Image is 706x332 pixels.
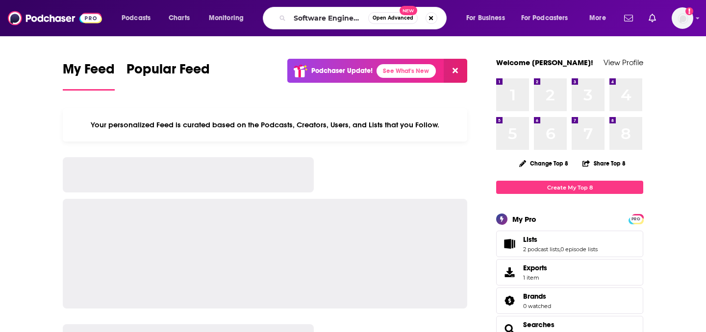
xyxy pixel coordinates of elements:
[8,9,102,27] img: Podchaser - Follow, Share and Rate Podcasts
[523,320,555,329] a: Searches
[496,181,643,194] a: Create My Top 8
[459,10,517,26] button: open menu
[523,235,537,244] span: Lists
[496,287,643,314] span: Brands
[523,292,551,301] a: Brands
[582,154,626,173] button: Share Top 8
[630,215,642,223] span: PRO
[272,7,456,29] div: Search podcasts, credits, & more...
[685,7,693,15] svg: Add a profile image
[523,235,598,244] a: Lists
[209,11,244,25] span: Monitoring
[311,67,373,75] p: Podchaser Update!
[523,246,559,253] a: 2 podcast lists
[500,294,519,308] a: Brands
[512,214,536,224] div: My Pro
[115,10,163,26] button: open menu
[377,64,436,78] a: See What's New
[169,11,190,25] span: Charts
[63,61,115,83] span: My Feed
[126,61,210,91] a: Popular Feed
[589,11,606,25] span: More
[368,12,418,24] button: Open AdvancedNew
[63,61,115,91] a: My Feed
[523,263,547,272] span: Exports
[63,108,467,142] div: Your personalized Feed is curated based on the Podcasts, Creators, Users, and Lists that you Follow.
[496,259,643,285] a: Exports
[523,292,546,301] span: Brands
[515,10,582,26] button: open menu
[500,237,519,251] a: Lists
[126,61,210,83] span: Popular Feed
[122,11,151,25] span: Podcasts
[162,10,196,26] a: Charts
[500,265,519,279] span: Exports
[496,58,593,67] a: Welcome [PERSON_NAME]!
[672,7,693,29] img: User Profile
[373,16,413,21] span: Open Advanced
[559,246,560,253] span: ,
[400,6,417,15] span: New
[645,10,660,26] a: Show notifications dropdown
[672,7,693,29] button: Show profile menu
[290,10,368,26] input: Search podcasts, credits, & more...
[672,7,693,29] span: Logged in as Marketing09
[523,274,547,281] span: 1 item
[560,246,598,253] a: 0 episode lists
[582,10,618,26] button: open menu
[496,231,643,257] span: Lists
[521,11,568,25] span: For Podcasters
[630,215,642,222] a: PRO
[523,303,551,309] a: 0 watched
[513,157,574,169] button: Change Top 8
[466,11,505,25] span: For Business
[202,10,256,26] button: open menu
[620,10,637,26] a: Show notifications dropdown
[604,58,643,67] a: View Profile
